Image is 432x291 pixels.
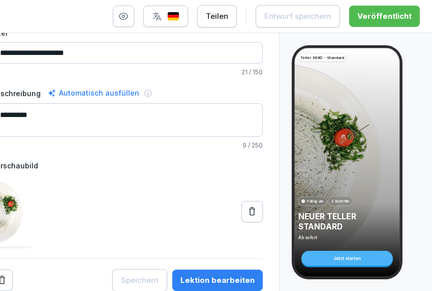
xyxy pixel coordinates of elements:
[206,11,228,22] div: Teilen
[357,11,412,22] div: Veröffentlicht
[264,11,331,22] div: Entwurf speichern
[301,251,393,266] div: Jetzt starten
[349,6,420,27] button: Veröffentlicht
[197,5,237,27] button: Teilen
[307,198,324,204] p: Fällig am
[172,270,263,291] button: Lektion bearbeiten
[300,54,345,60] p: Teller DEKO - Standard
[180,275,255,286] div: Lektion bearbeiten
[331,198,350,204] p: 2 Schritte
[241,68,248,76] span: 21
[167,12,179,21] img: de.svg
[46,87,141,99] div: Automatisch ausfüllen
[242,141,246,149] span: 9
[256,5,340,27] button: Entwurf speichern
[298,211,396,231] p: NEUER TELLER STANDARD
[298,235,396,241] p: Ab sofort
[121,275,159,286] div: Speichern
